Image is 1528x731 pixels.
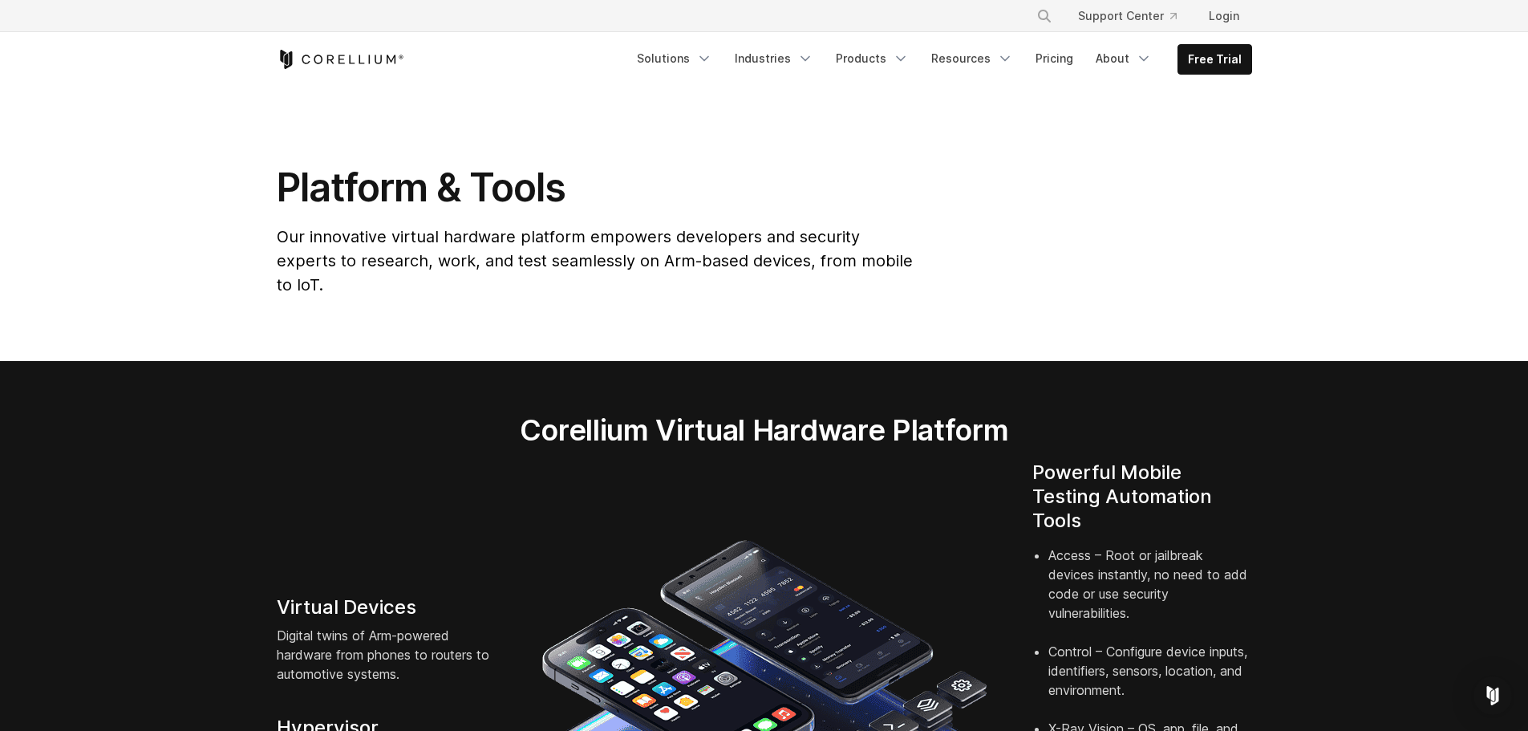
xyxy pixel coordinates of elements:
[1196,2,1252,30] a: Login
[1048,546,1252,642] li: Access – Root or jailbreak devices instantly, no need to add code or use security vulnerabilities.
[1032,461,1252,533] h4: Powerful Mobile Testing Automation Tools
[826,44,918,73] a: Products
[444,412,1084,448] h2: Corellium Virtual Hardware Platform
[627,44,1252,75] div: Navigation Menu
[277,164,916,212] h1: Platform & Tools
[277,227,913,294] span: Our innovative virtual hardware platform empowers developers and security experts to research, wo...
[1065,2,1190,30] a: Support Center
[1030,2,1059,30] button: Search
[277,595,496,619] h4: Virtual Devices
[1178,45,1251,74] a: Free Trial
[1086,44,1161,73] a: About
[277,626,496,684] p: Digital twins of Arm-powered hardware from phones to routers to automotive systems.
[627,44,722,73] a: Solutions
[922,44,1023,73] a: Resources
[277,50,404,69] a: Corellium Home
[1017,2,1252,30] div: Navigation Menu
[1026,44,1083,73] a: Pricing
[725,44,823,73] a: Industries
[1473,676,1512,715] div: Open Intercom Messenger
[1048,642,1252,719] li: Control – Configure device inputs, identifiers, sensors, location, and environment.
